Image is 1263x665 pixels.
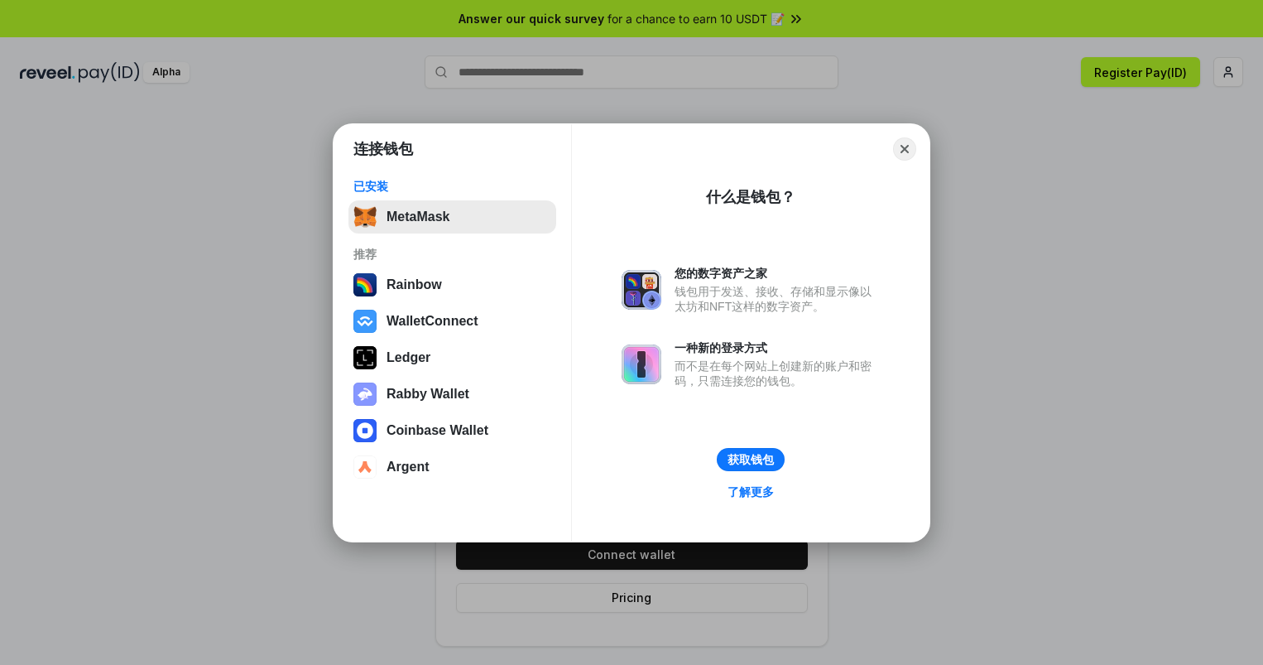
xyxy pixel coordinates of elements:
img: svg+xml,%3Csvg%20width%3D%2228%22%20height%3D%2228%22%20viewBox%3D%220%200%2028%2028%22%20fill%3D... [353,419,377,442]
div: MetaMask [387,210,449,224]
h1: 连接钱包 [353,139,413,159]
div: 钱包用于发送、接收、存储和显示像以太坊和NFT这样的数字资产。 [675,284,880,314]
img: svg+xml,%3Csvg%20width%3D%2228%22%20height%3D%2228%22%20viewBox%3D%220%200%2028%2028%22%20fill%3D... [353,310,377,333]
img: svg+xml,%3Csvg%20xmlns%3D%22http%3A%2F%2Fwww.w3.org%2F2000%2Fsvg%22%20fill%3D%22none%22%20viewBox... [622,270,661,310]
img: svg+xml,%3Csvg%20width%3D%22120%22%20height%3D%22120%22%20viewBox%3D%220%200%20120%20120%22%20fil... [353,273,377,296]
div: 而不是在每个网站上创建新的账户和密码，只需连接您的钱包。 [675,359,880,388]
button: Rainbow [348,268,556,301]
button: Coinbase Wallet [348,414,556,447]
div: Rainbow [387,277,442,292]
div: Argent [387,460,430,475]
div: 了解更多 [728,484,774,499]
div: 什么是钱包？ [706,187,795,207]
button: 获取钱包 [717,448,785,471]
img: svg+xml,%3Csvg%20xmlns%3D%22http%3A%2F%2Fwww.w3.org%2F2000%2Fsvg%22%20width%3D%2228%22%20height%3... [353,346,377,369]
img: svg+xml,%3Csvg%20xmlns%3D%22http%3A%2F%2Fwww.w3.org%2F2000%2Fsvg%22%20fill%3D%22none%22%20viewBox... [622,345,661,384]
div: 您的数字资产之家 [675,266,880,281]
img: svg+xml,%3Csvg%20width%3D%2228%22%20height%3D%2228%22%20viewBox%3D%220%200%2028%2028%22%20fill%3D... [353,455,377,479]
button: Rabby Wallet [348,378,556,411]
img: svg+xml,%3Csvg%20xmlns%3D%22http%3A%2F%2Fwww.w3.org%2F2000%2Fsvg%22%20fill%3D%22none%22%20viewBox... [353,383,377,406]
div: WalletConnect [387,314,478,329]
button: Ledger [348,341,556,374]
div: 获取钱包 [728,452,774,467]
img: svg+xml,%3Csvg%20fill%3D%22none%22%20height%3D%2233%22%20viewBox%3D%220%200%2035%2033%22%20width%... [353,205,377,229]
button: MetaMask [348,200,556,234]
div: 已安装 [353,179,551,194]
button: Argent [348,451,556,484]
div: Ledger [387,350,430,365]
a: 了解更多 [718,481,784,503]
div: Rabby Wallet [387,387,469,402]
button: WalletConnect [348,305,556,338]
div: 一种新的登录方式 [675,340,880,355]
div: 推荐 [353,247,551,262]
div: Coinbase Wallet [387,423,488,438]
button: Close [893,137,916,161]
